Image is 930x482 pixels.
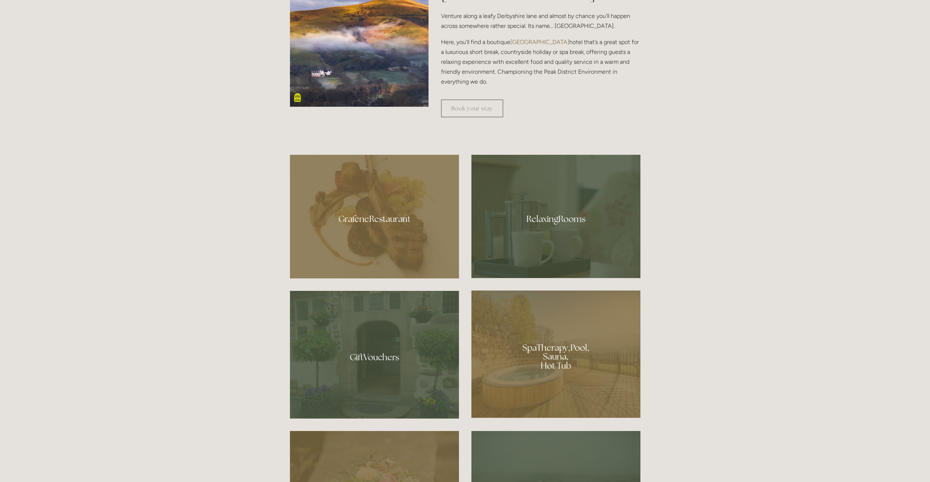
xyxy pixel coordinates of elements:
a: External view of Losehill Hotel [290,291,459,419]
p: Venture along a leafy Derbyshire lane and almost by chance you'll happen across somewhere rather ... [441,11,640,31]
a: [GEOGRAPHIC_DATA] [510,39,569,45]
p: Here, you’ll find a boutique hotel that’s a great spot for a luxurious short break, countryside h... [441,37,640,87]
a: Hot tub view, Losehill Hotel [471,291,640,418]
a: photo of a tea tray and its cups, Losehill House [471,155,640,278]
a: Cutlet and shoulder of Cabrito goat, smoked aubergine, beetroot terrine, savoy cabbage, melting b... [290,155,459,278]
a: Book your stay [441,99,503,117]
